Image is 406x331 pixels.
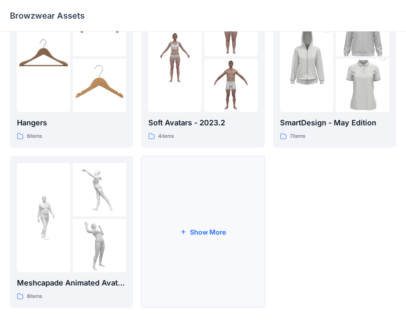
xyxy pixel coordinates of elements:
[290,132,305,141] p: 7 items
[280,17,333,98] img: folder 1
[10,156,133,308] a: folder 1folder 2folder 3Meshcapade Animated Avatars8items
[73,59,126,112] img: folder 3
[73,163,126,216] img: folder 2
[17,31,70,84] img: folder 1
[148,31,202,84] img: folder 1
[27,292,42,301] p: 8 items
[158,132,174,141] p: 4 items
[280,117,389,129] p: SmartDesign - May Edition
[204,59,257,112] img: folder 3
[17,191,70,244] img: folder 1
[141,156,264,308] button: Show More
[10,10,85,22] p: Browzwear Assets
[17,117,126,129] p: Hangers
[27,132,42,141] p: 6 items
[73,219,126,272] img: folder 3
[17,277,126,289] p: Meshcapade Animated Avatars
[148,117,257,129] p: Soft Avatars - 2023.2
[336,46,389,126] img: folder 3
